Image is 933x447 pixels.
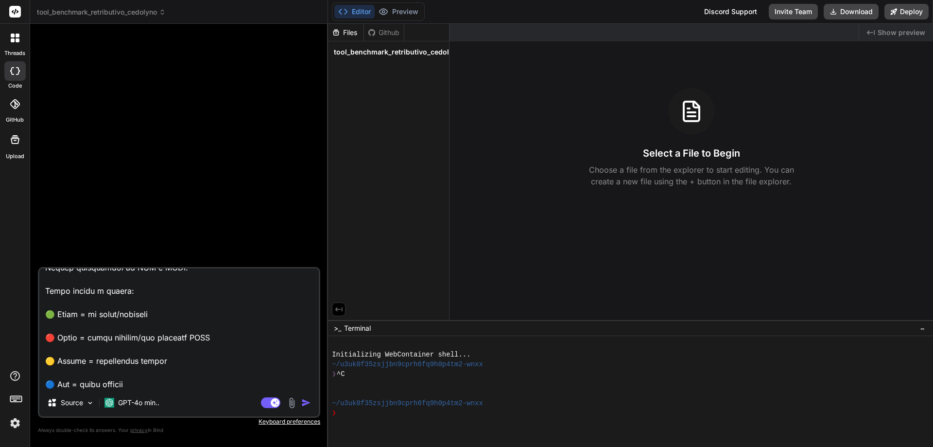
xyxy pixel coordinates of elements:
[884,4,929,19] button: Deploy
[332,350,471,359] span: Initializing WebContainer shell...
[37,7,166,17] span: tool_benchmark_retributivo_cedolyno
[344,323,371,333] span: Terminal
[824,4,879,19] button: Download
[8,82,22,90] label: code
[375,5,422,18] button: Preview
[38,418,320,426] p: Keyboard preferences
[583,164,800,187] p: Choose a file from the explorer to start editing. You can create a new file using the + button in...
[334,47,462,57] span: tool_benchmark_retributivo_cedolyno
[920,323,925,333] span: −
[334,5,375,18] button: Editor
[130,427,148,433] span: privacy
[337,369,345,379] span: ^C
[332,408,337,418] span: ❯
[332,398,483,408] span: ~/u3uk0f35zsjjbn9cprh6fq9h0p4tm2-wnxx
[332,359,483,369] span: ~/u3uk0f35zsjjbn9cprh6fq9h0p4tm2-wnxx
[39,268,319,389] textarea: Loremi: Dolorsita Consectetur Adipis – Elitsedd Eiusmodtempo Incid Utlaboree: Doloremagn ali enim...
[698,4,763,19] div: Discord Support
[878,28,925,37] span: Show preview
[7,415,23,431] img: settings
[364,28,404,37] div: Github
[286,397,297,409] img: attachment
[328,28,363,37] div: Files
[86,399,94,407] img: Pick Models
[301,398,311,408] img: icon
[4,49,25,57] label: threads
[118,398,159,408] p: GPT-4o min..
[918,321,927,336] button: −
[332,369,337,379] span: ❯
[334,323,341,333] span: >_
[61,398,83,408] p: Source
[104,398,114,408] img: GPT-4o mini
[6,116,24,124] label: GitHub
[6,152,24,161] label: Upload
[643,146,740,160] h3: Select a File to Begin
[38,426,320,435] p: Always double-check its answers. Your in Bind
[769,4,818,19] button: Invite Team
